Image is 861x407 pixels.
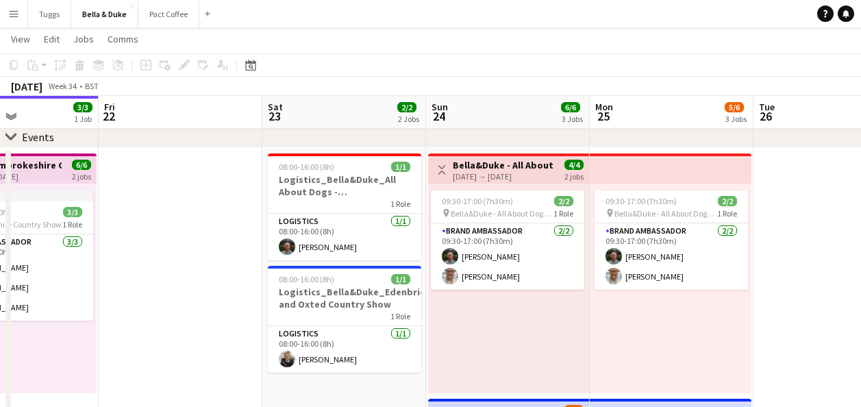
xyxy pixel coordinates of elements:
div: Events [22,130,54,144]
a: Comms [102,30,144,48]
span: Edit [44,33,60,45]
span: View [11,33,30,45]
button: Tuggs [28,1,71,27]
div: [DATE] [11,79,42,93]
button: Pact Coffee [138,1,199,27]
span: Comms [108,33,138,45]
a: Jobs [68,30,99,48]
div: BST [85,81,99,91]
span: Week 34 [45,81,79,91]
a: Edit [38,30,65,48]
span: Jobs [73,33,94,45]
button: Bella & Duke [71,1,138,27]
a: View [5,30,36,48]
